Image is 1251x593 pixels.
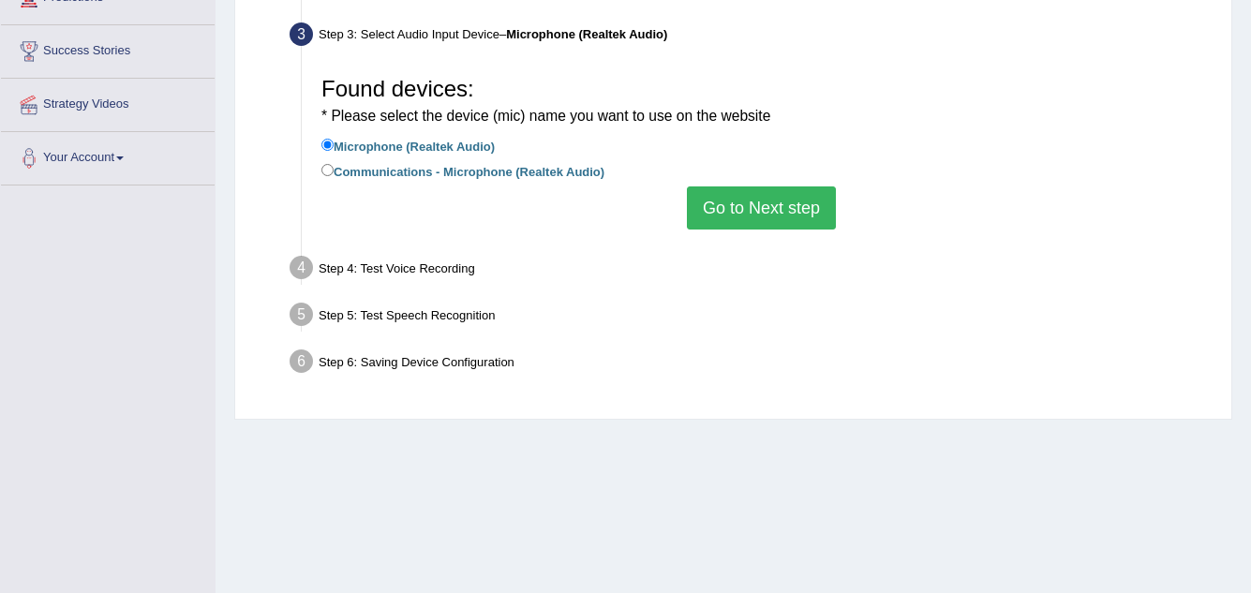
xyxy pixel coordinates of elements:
a: Strategy Videos [1,79,215,126]
a: Your Account [1,132,215,179]
div: Step 6: Saving Device Configuration [281,344,1223,385]
a: Success Stories [1,25,215,72]
button: Go to Next step [687,186,836,230]
small: * Please select the device (mic) name you want to use on the website [321,108,770,124]
input: Communications - Microphone (Realtek Audio) [321,164,334,176]
div: Step 3: Select Audio Input Device [281,17,1223,58]
input: Microphone (Realtek Audio) [321,139,334,151]
label: Microphone (Realtek Audio) [321,135,495,156]
label: Communications - Microphone (Realtek Audio) [321,160,604,181]
span: – [499,27,667,41]
b: Microphone (Realtek Audio) [506,27,667,41]
div: Step 5: Test Speech Recognition [281,297,1223,338]
div: Step 4: Test Voice Recording [281,250,1223,291]
h3: Found devices: [321,77,1201,126]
